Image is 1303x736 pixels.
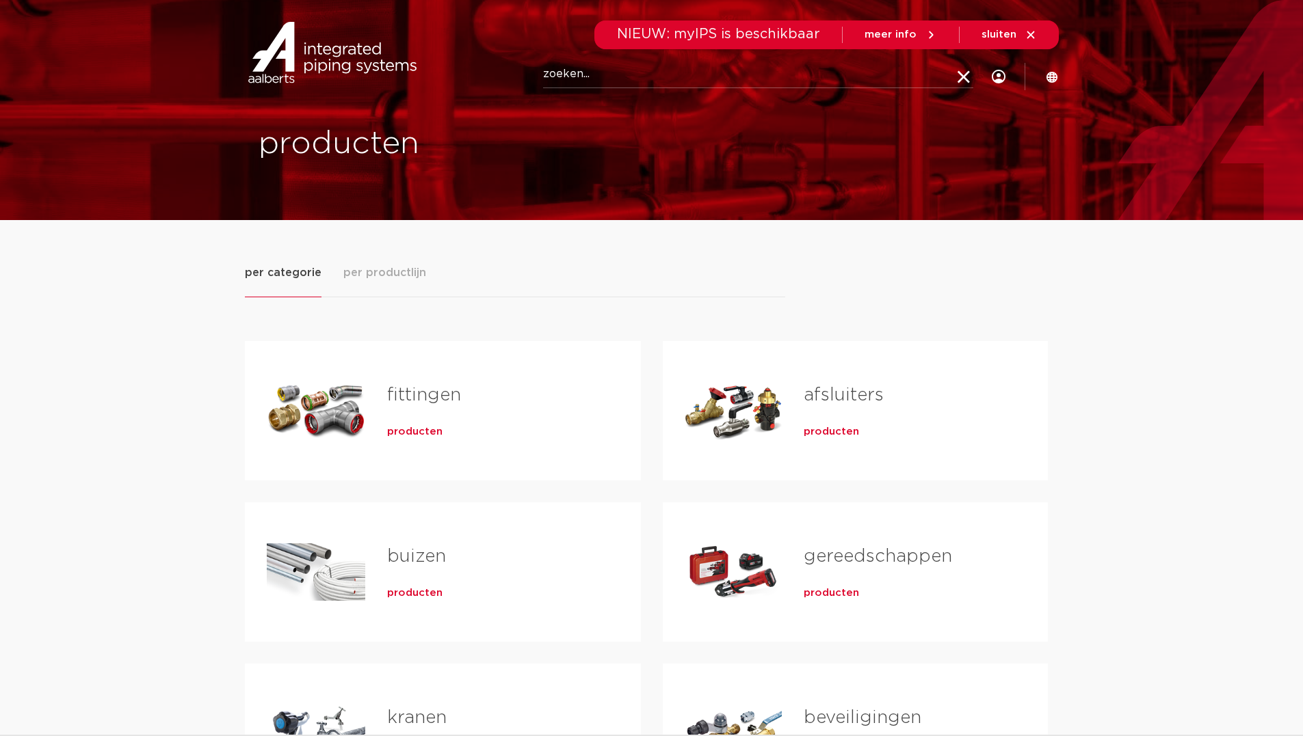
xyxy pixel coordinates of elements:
[543,61,973,88] input: zoeken...
[387,586,443,600] a: producten
[387,386,461,404] a: fittingen
[259,122,645,166] h1: producten
[617,27,820,41] span: NIEUW: myIPS is beschikbaar
[387,547,446,565] a: buizen
[387,709,447,726] a: kranen
[804,386,884,404] a: afsluiters
[804,709,921,726] a: beveiligingen
[804,547,952,565] a: gereedschappen
[387,425,443,439] a: producten
[865,29,917,40] span: meer info
[245,264,321,281] span: per categorie
[343,264,426,281] span: per productlijn
[865,29,937,41] a: meer info
[804,425,859,439] a: producten
[804,586,859,600] a: producten
[982,29,1037,41] a: sluiten
[982,29,1016,40] span: sluiten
